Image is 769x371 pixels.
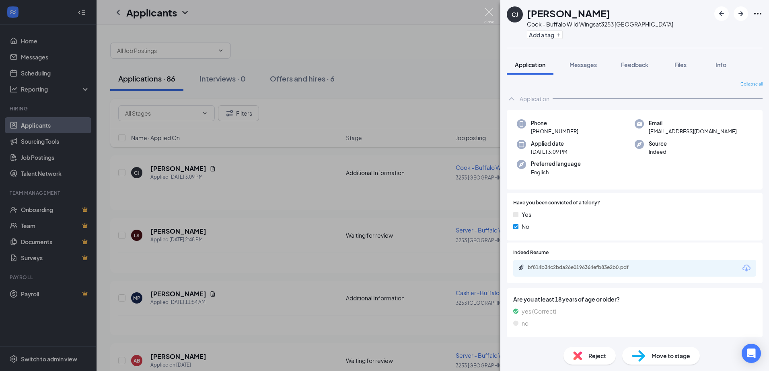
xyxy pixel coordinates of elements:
[742,263,751,273] svg: Download
[531,148,567,156] span: [DATE] 3:09 PM
[649,119,737,127] span: Email
[588,351,606,360] span: Reject
[531,168,581,176] span: English
[742,344,761,363] div: Open Intercom Messenger
[649,148,667,156] span: Indeed
[734,6,748,21] button: ArrowRight
[531,119,578,127] span: Phone
[518,264,648,272] a: Paperclipbf814b34c2bda26e0196364efb83e2b0.pdf
[518,264,524,271] svg: Paperclip
[652,351,690,360] span: Move to stage
[522,319,528,328] span: no
[717,9,726,18] svg: ArrowLeftNew
[513,249,549,257] span: Indeed Resume
[522,210,531,219] span: Yes
[515,61,545,68] span: Application
[513,295,756,304] span: Are you at least 18 years of age or older?
[531,160,581,168] span: Preferred language
[674,61,687,68] span: Files
[522,307,556,316] span: yes (Correct)
[714,6,729,21] button: ArrowLeftNew
[522,222,529,231] span: No
[531,127,578,135] span: [PHONE_NUMBER]
[513,199,600,207] span: Have you been convicted of a felony?
[570,61,597,68] span: Messages
[528,264,640,271] div: bf814b34c2bda26e0196364efb83e2b0.pdf
[520,95,549,103] div: Application
[527,6,610,20] h1: [PERSON_NAME]
[649,140,667,148] span: Source
[556,33,561,37] svg: Plus
[740,81,763,88] span: Collapse all
[527,20,673,28] div: Cook - Buffalo Wild Wings at 3253 [GEOGRAPHIC_DATA]
[512,10,518,18] div: CJ
[531,140,567,148] span: Applied date
[621,61,648,68] span: Feedback
[753,9,763,18] svg: Ellipses
[527,31,563,39] button: PlusAdd a tag
[736,9,746,18] svg: ArrowRight
[507,94,516,104] svg: ChevronUp
[716,61,726,68] span: Info
[649,127,737,135] span: [EMAIL_ADDRESS][DOMAIN_NAME]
